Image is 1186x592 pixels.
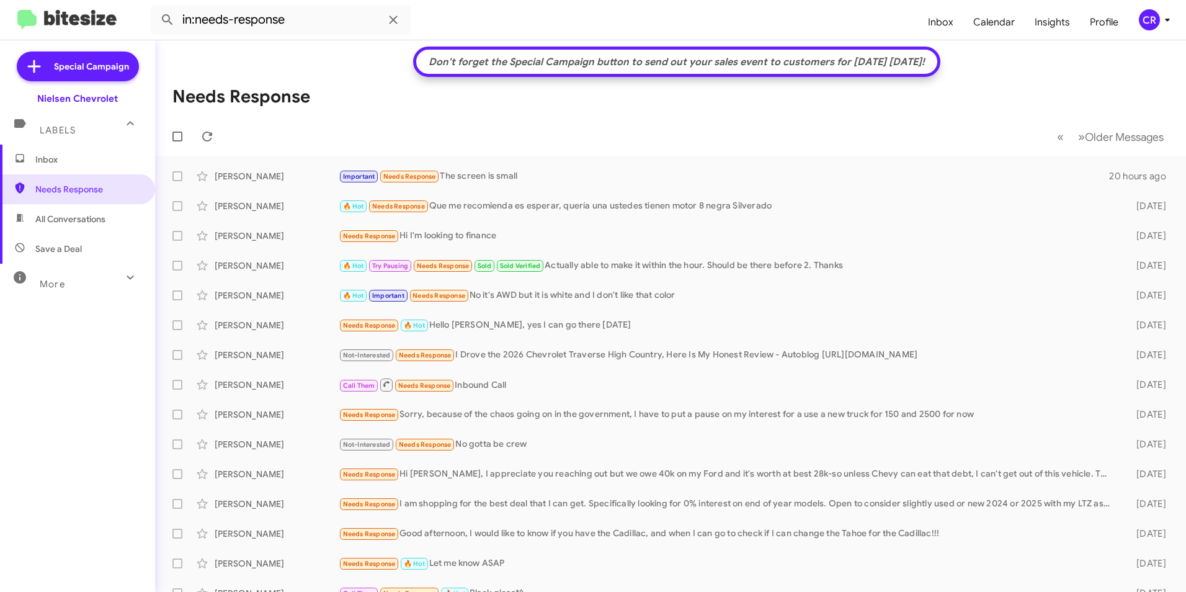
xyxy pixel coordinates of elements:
[35,183,141,195] span: Needs Response
[343,411,396,419] span: Needs Response
[54,60,129,73] span: Special Campaign
[172,87,310,107] h1: Needs Response
[1085,130,1164,144] span: Older Messages
[1117,557,1176,570] div: [DATE]
[40,125,76,136] span: Labels
[215,557,339,570] div: [PERSON_NAME]
[343,351,391,359] span: Not-Interested
[1078,129,1085,145] span: »
[343,321,396,330] span: Needs Response
[1117,379,1176,391] div: [DATE]
[383,173,436,181] span: Needs Response
[1117,498,1176,510] div: [DATE]
[343,382,375,390] span: Call Them
[215,319,339,331] div: [PERSON_NAME]
[343,292,364,300] span: 🔥 Hot
[404,560,425,568] span: 🔥 Hot
[372,262,408,270] span: Try Pausing
[372,292,404,300] span: Important
[343,530,396,538] span: Needs Response
[343,441,391,449] span: Not-Interested
[417,262,470,270] span: Needs Response
[1117,527,1176,540] div: [DATE]
[339,408,1117,422] div: Sorry, because of the chaos going on in the government, I have to put a pause on my interest for ...
[1117,349,1176,361] div: [DATE]
[372,202,425,210] span: Needs Response
[1071,124,1171,150] button: Next
[1139,9,1160,30] div: CR
[1117,408,1176,421] div: [DATE]
[478,262,492,270] span: Sold
[1117,438,1176,451] div: [DATE]
[412,292,465,300] span: Needs Response
[215,527,339,540] div: [PERSON_NAME]
[339,557,1117,571] div: Let me know ASAP
[422,56,931,68] div: Don't forget the Special Campaign button to send out your sales event to customers for [DATE] [DA...
[1057,129,1064,145] span: «
[1117,319,1176,331] div: [DATE]
[215,200,339,212] div: [PERSON_NAME]
[35,243,82,255] span: Save a Deal
[339,497,1117,511] div: I am shopping for the best deal that I can get. Specifically looking for 0% interest on end of ye...
[500,262,541,270] span: Sold Verified
[339,169,1109,184] div: The screen is small
[35,213,105,225] span: All Conversations
[404,321,425,330] span: 🔥 Hot
[339,377,1117,393] div: Inbound Call
[1109,170,1176,182] div: 20 hours ago
[215,408,339,421] div: [PERSON_NAME]
[339,318,1117,333] div: Hello [PERSON_NAME], yes I can go there [DATE]
[150,5,411,35] input: Search
[339,348,1117,362] div: I Drove the 2026 Chevrolet Traverse High Country, Here Is My Honest Review - Autoblog [URL][DOMAI...
[339,289,1117,303] div: No it's AWD but it is white and I don't like that color
[215,170,339,182] div: [PERSON_NAME]
[215,289,339,302] div: [PERSON_NAME]
[215,498,339,510] div: [PERSON_NAME]
[398,382,451,390] span: Needs Response
[343,262,364,270] span: 🔥 Hot
[339,259,1117,273] div: Actually able to make it within the hour. Should be there before 2. Thanks
[1025,4,1080,40] a: Insights
[339,199,1117,213] div: Que me recomienda es esperar, quería una ustedes tienen motor 8 negra Silverado
[343,202,364,210] span: 🔥 Hot
[35,153,141,166] span: Inbox
[1117,230,1176,242] div: [DATE]
[343,470,396,478] span: Needs Response
[343,173,375,181] span: Important
[343,500,396,508] span: Needs Response
[339,527,1117,541] div: Good afternoon, I would like to know if you have the Cadillac, and when I can go to check if I ca...
[215,468,339,480] div: [PERSON_NAME]
[1117,468,1176,480] div: [DATE]
[399,441,452,449] span: Needs Response
[1117,259,1176,272] div: [DATE]
[215,379,339,391] div: [PERSON_NAME]
[343,560,396,568] span: Needs Response
[343,232,396,240] span: Needs Response
[17,52,139,81] a: Special Campaign
[215,230,339,242] div: [PERSON_NAME]
[1128,9,1172,30] button: CR
[1117,200,1176,212] div: [DATE]
[1080,4,1128,40] a: Profile
[215,259,339,272] div: [PERSON_NAME]
[215,438,339,451] div: [PERSON_NAME]
[399,351,452,359] span: Needs Response
[40,279,65,290] span: More
[1050,124,1071,150] button: Previous
[339,467,1117,482] div: Hi [PERSON_NAME], I appreciate you reaching out but we owe 40k on my Ford and it's worth at best ...
[1050,124,1171,150] nav: Page navigation example
[339,437,1117,452] div: No gotta be crew
[215,349,339,361] div: [PERSON_NAME]
[1117,289,1176,302] div: [DATE]
[37,92,118,105] div: Nielsen Chevrolet
[339,229,1117,243] div: Hi I'm looking to finance
[918,4,963,40] a: Inbox
[963,4,1025,40] a: Calendar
